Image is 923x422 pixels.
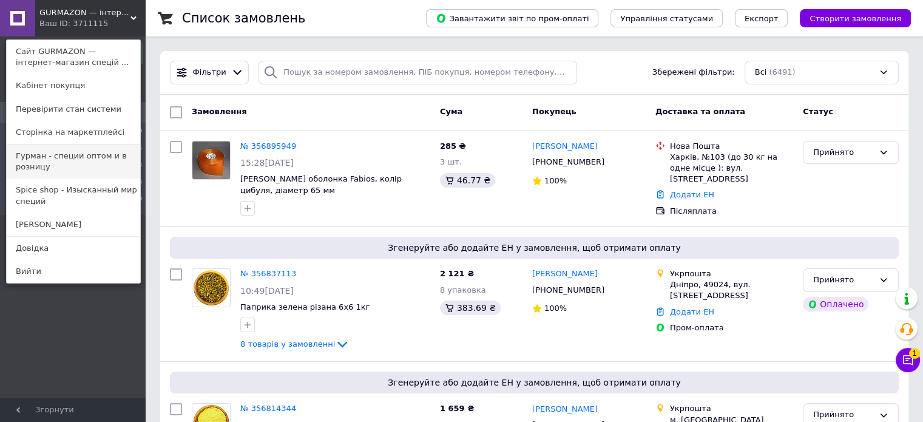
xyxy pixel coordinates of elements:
a: Гурман - специи оптом и в розницу [7,145,140,179]
span: 1 659 ₴ [440,404,474,413]
a: Паприка зелена різана 6х6 1кг [240,302,370,311]
a: [PERSON_NAME] [532,141,598,152]
span: Збережені фільтри: [652,67,735,78]
a: 8 товарів у замовленні [240,339,350,349]
span: Управління статусами [620,14,713,23]
span: Статус [803,107,833,116]
span: 285 ₴ [440,141,466,151]
a: Фото товару [192,268,231,307]
div: Нова Пошта [670,141,793,152]
h1: Список замовлень [182,11,305,26]
a: Фото товару [192,141,231,180]
span: Замовлення [192,107,246,116]
button: Чат з покупцем1 [896,348,920,372]
a: Створити замовлення [788,13,911,22]
div: Ваш ID: 3711115 [39,18,90,29]
span: 3 шт. [440,157,462,166]
div: [PHONE_NUMBER] [530,282,607,298]
span: 100% [544,304,567,313]
div: [PHONE_NUMBER] [530,154,607,170]
span: Завантажити звіт по пром-оплаті [436,13,589,24]
span: 8 упаковка [440,285,486,294]
button: Управління статусами [610,9,723,27]
img: Фото товару [192,141,230,179]
span: Доставка та оплата [655,107,745,116]
a: № 356837113 [240,269,296,278]
div: Післяплата [670,206,793,217]
a: № 356814344 [240,404,296,413]
button: Створити замовлення [800,9,911,27]
a: [PERSON_NAME] [532,404,598,415]
a: Додати ЕН [670,307,714,316]
div: Укрпошта [670,268,793,279]
input: Пошук за номером замовлення, ПІБ покупця, номером телефону, Email, номером накладної [259,61,577,84]
span: Фільтри [193,67,226,78]
a: Довідка [7,237,140,260]
span: Всі [755,67,767,78]
span: Cума [440,107,462,116]
button: Експорт [735,9,788,27]
span: 1 [909,348,920,359]
a: Сторінка на маркетплейсі [7,121,140,144]
div: 383.69 ₴ [440,301,501,315]
div: Прийнято [813,409,874,421]
a: [PERSON_NAME] оболонка Fabios, колір цибуля, діаметр 65 мм [240,174,402,195]
a: Перевірити стан системи [7,98,140,121]
a: Вийти [7,260,140,283]
div: 46.77 ₴ [440,173,495,188]
span: Покупець [532,107,576,116]
div: Дніпро, 49024, вул. [STREET_ADDRESS] [670,279,793,301]
span: (6491) [769,67,795,77]
a: Додати ЕН [670,190,714,199]
a: № 356895949 [240,141,296,151]
div: Прийнято [813,274,874,287]
a: Spice shop - Изысканный мир специй [7,179,140,213]
span: 2 121 ₴ [440,269,474,278]
span: Створити замовлення [810,14,901,23]
div: Укрпошта [670,403,793,414]
button: Завантажити звіт по пром-оплаті [426,9,598,27]
div: Оплачено [803,297,868,311]
span: 8 товарів у замовленні [240,339,335,349]
span: 15:28[DATE] [240,158,294,168]
a: Сайт GURMAZON — інтернет-магазин спецій ... [7,40,140,74]
span: GURMAZON — інтернет-магазин спецій та приправ [39,7,130,18]
a: Кабінет покупця [7,74,140,97]
div: Пром-оплата [670,322,793,333]
span: 10:49[DATE] [240,286,294,296]
div: Харків, №103 (до 30 кг на одне місце ): вул. [STREET_ADDRESS] [670,152,793,185]
a: [PERSON_NAME] [7,213,140,236]
img: Фото товару [192,269,230,307]
span: Згенеруйте або додайте ЕН у замовлення, щоб отримати оплату [175,242,894,254]
span: Згенеруйте або додайте ЕН у замовлення, щоб отримати оплату [175,376,894,389]
span: 100% [544,176,567,185]
span: Експорт [745,14,779,23]
div: Прийнято [813,146,874,159]
a: [PERSON_NAME] [532,268,598,280]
